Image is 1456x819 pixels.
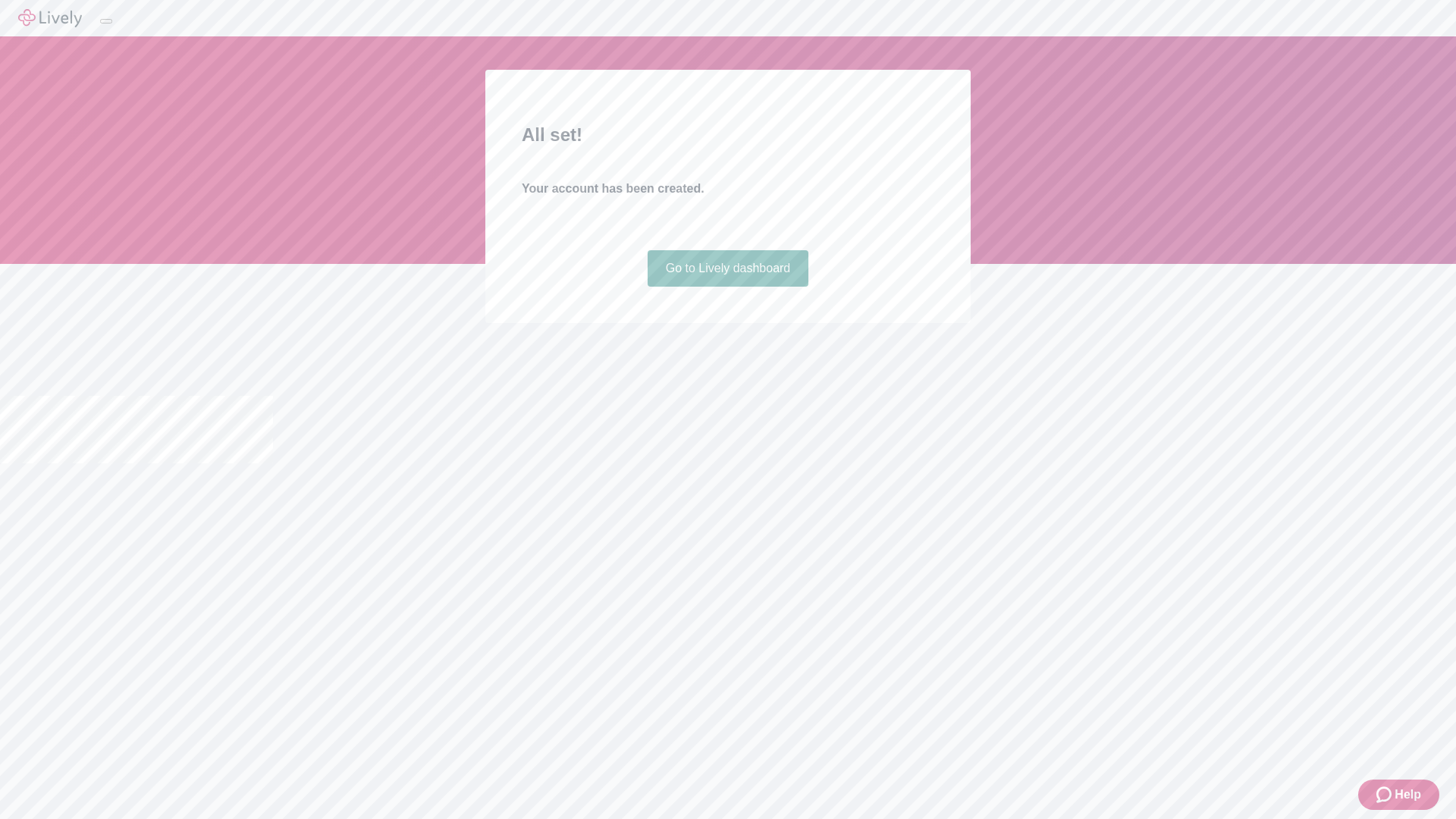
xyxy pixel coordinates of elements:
[1358,780,1439,810] button: Zendesk support iconHelp
[18,9,82,27] img: Lively
[522,180,934,198] h4: Your account has been created.
[1376,786,1395,804] svg: Zendesk support icon
[522,121,934,149] h2: All set!
[100,19,112,24] button: Log out
[648,250,809,287] a: Go to Lively dashboard
[1395,786,1421,804] span: Help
